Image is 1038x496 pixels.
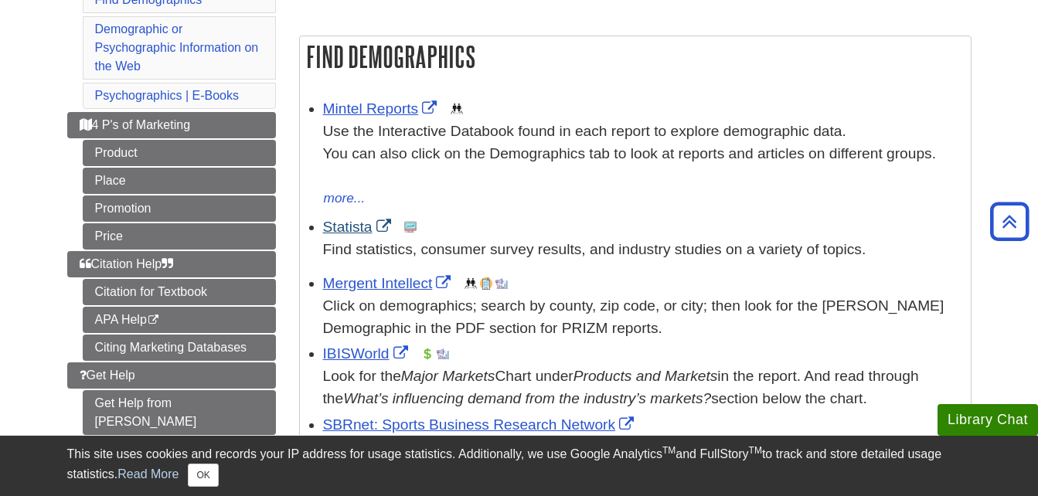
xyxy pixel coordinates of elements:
[323,416,638,433] a: Link opens in new window
[451,103,463,115] img: Demographics
[465,277,477,290] img: Demographics
[80,118,191,131] span: 4 P's of Marketing
[147,315,160,325] i: This link opens in a new window
[404,221,417,233] img: Statistics
[83,279,276,305] a: Citation for Textbook
[83,335,276,361] a: Citing Marketing Databases
[480,277,492,290] img: Company Information
[323,275,455,291] a: Link opens in new window
[83,168,276,194] a: Place
[67,112,276,138] a: 4 P's of Marketing
[188,464,218,487] button: Close
[323,345,412,362] a: Link opens in new window
[323,188,366,209] button: more...
[80,257,174,270] span: Citation Help
[323,121,963,187] div: Use the Interactive Databook found in each report to explore demographic data. You can also click...
[662,445,676,456] sup: TM
[67,251,276,277] a: Citation Help
[323,365,963,410] div: Look for the Chart under in the report. And read through the section below the chart.
[985,211,1034,232] a: Back to Top
[83,223,276,250] a: Price
[95,89,239,102] a: Psychographics | E-Books
[495,277,508,290] img: Industry Report
[749,445,762,456] sup: TM
[300,36,971,77] h2: Find Demographics
[437,348,449,360] img: Industry Report
[323,295,963,340] div: Click on demographics; search by county, zip code, or city; then look for the [PERSON_NAME] Demog...
[67,362,276,389] a: Get Help
[323,219,395,235] a: Link opens in new window
[421,348,434,360] img: Financial Report
[573,368,718,384] i: Products and Markets
[117,467,179,481] a: Read More
[83,390,276,435] a: Get Help from [PERSON_NAME]
[401,368,495,384] i: Major Markets
[83,140,276,166] a: Product
[83,195,276,222] a: Promotion
[343,390,711,406] i: What’s influencing demand from the industry’s markets?
[95,22,259,73] a: Demographic or Psychographic Information on the Web
[323,239,963,261] p: Find statistics, consumer survey results, and industry studies on a variety of topics.
[67,445,972,487] div: This site uses cookies and records your IP address for usage statistics. Additionally, we use Goo...
[80,369,135,382] span: Get Help
[323,100,441,117] a: Link opens in new window
[938,404,1038,436] button: Library Chat
[83,307,276,333] a: APA Help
